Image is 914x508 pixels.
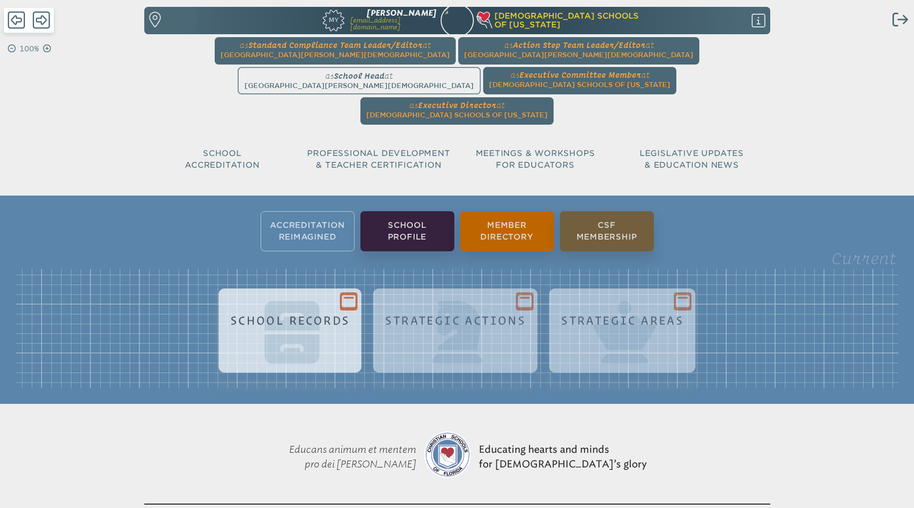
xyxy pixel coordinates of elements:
[423,41,431,49] span: at
[640,149,744,170] span: Legislative Updates & Education News
[464,51,693,59] span: [GEOGRAPHIC_DATA][PERSON_NAME][DEMOGRAPHIC_DATA]
[424,431,471,478] img: csf-logo-web-colors.png
[504,41,513,49] span: as
[217,37,454,61] a: asStandard Compliance Team Leader/Editorat[GEOGRAPHIC_DATA][PERSON_NAME][DEMOGRAPHIC_DATA]
[230,314,350,327] h1: School Records
[476,149,595,170] span: Meetings & Workshops for Educators
[460,37,697,61] a: asAction Step Team Leader/Editorat[GEOGRAPHIC_DATA][PERSON_NAME][DEMOGRAPHIC_DATA]
[350,9,436,31] a: [PERSON_NAME][EMAIL_ADDRESS][DOMAIN_NAME]
[560,211,654,251] li: CSF Membership
[475,418,651,496] p: Educating hearts and minds for [DEMOGRAPHIC_DATA]’s glory
[418,101,496,110] span: Executive Director
[460,211,554,251] li: Member Directory
[18,43,41,55] p: 100%
[362,97,552,121] a: asExecutive Directorat[DEMOGRAPHIC_DATA] Schools of [US_STATE]
[485,67,674,90] a: asExecutive Committee Memberat[DEMOGRAPHIC_DATA] Schools of [US_STATE]
[185,149,259,170] span: School Accreditation
[385,314,526,327] h1: Strategic Actions
[478,12,716,30] h1: [DEMOGRAPHIC_DATA] Schools of [US_STATE]
[323,10,344,23] span: My
[519,70,641,79] span: Executive Committee Member
[33,10,50,30] span: Forward
[496,101,505,110] span: at
[476,12,492,28] img: csf-heart-hand-light-thick-100.png
[478,12,769,30] div: Christian Schools of Florida
[248,41,423,49] span: Standard Compliance Team Leader/Editor
[367,8,436,18] span: [PERSON_NAME]
[264,418,420,496] p: Educans animum et mentem pro dei [PERSON_NAME]
[409,101,418,110] span: as
[307,149,450,170] span: Professional Development & Teacher Certification
[511,70,519,79] span: as
[366,111,548,119] span: [DEMOGRAPHIC_DATA] Schools of [US_STATE]
[8,10,25,30] span: Back
[646,41,654,49] span: at
[489,81,670,88] span: [DEMOGRAPHIC_DATA] Schools of [US_STATE]
[641,70,649,79] span: at
[360,211,454,251] li: School Profile
[561,314,684,327] h1: Strategic Areas
[277,7,344,31] a: My
[513,41,646,49] span: Action Step Team Leader/Editor
[350,17,436,30] p: [EMAIL_ADDRESS][DOMAIN_NAME]
[478,12,716,30] a: [DEMOGRAPHIC_DATA] Schoolsof [US_STATE]
[436,2,478,44] img: ab2f64bd-f266-4449-b109-de0db4cb3a06
[240,41,248,49] span: as
[831,249,896,267] legend: Current
[221,51,450,59] span: [GEOGRAPHIC_DATA][PERSON_NAME][DEMOGRAPHIC_DATA]
[162,12,193,28] p: Find a school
